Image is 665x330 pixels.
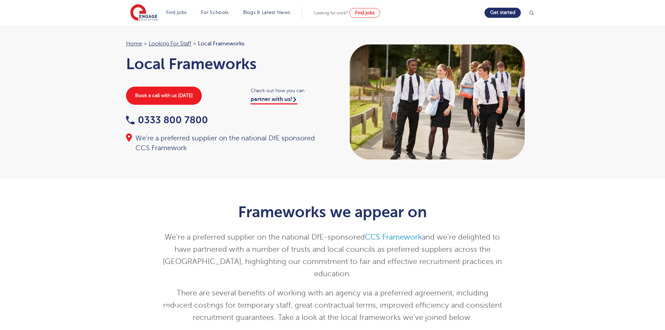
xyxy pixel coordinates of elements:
span: > [144,41,147,47]
p: There are several benefits of working with an agency via a preferred agreement, including reduced... [161,287,504,324]
a: For Schools [201,10,228,15]
a: Home [126,41,142,47]
h1: Local Frameworks [126,55,326,73]
a: Looking for staff [149,41,191,47]
a: Get started [485,8,521,18]
a: CCS Framework [365,233,422,241]
a: Blogs & Latest News [243,10,290,15]
a: Find jobs [349,8,380,18]
a: Book a call with us [DATE] [126,87,202,105]
a: 0333 800 7800 [126,115,208,125]
span: Find jobs [355,10,375,15]
span: > [193,41,196,47]
h1: Frameworks we appear on [161,203,504,221]
div: We’re a preferred supplier on the national DfE sponsored CCS Framework [126,133,326,153]
p: We’re a preferred supplier on the national DfE-sponsored and we’re delighted to have partnered wi... [161,231,504,280]
span: Local Frameworks [198,39,244,48]
a: Find jobs [166,10,187,15]
span: Looking for work? [314,10,348,15]
img: Engage Education [130,4,157,22]
a: partner with us! [251,96,297,104]
span: Check out how you can [251,87,326,95]
nav: breadcrumb [126,39,326,48]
